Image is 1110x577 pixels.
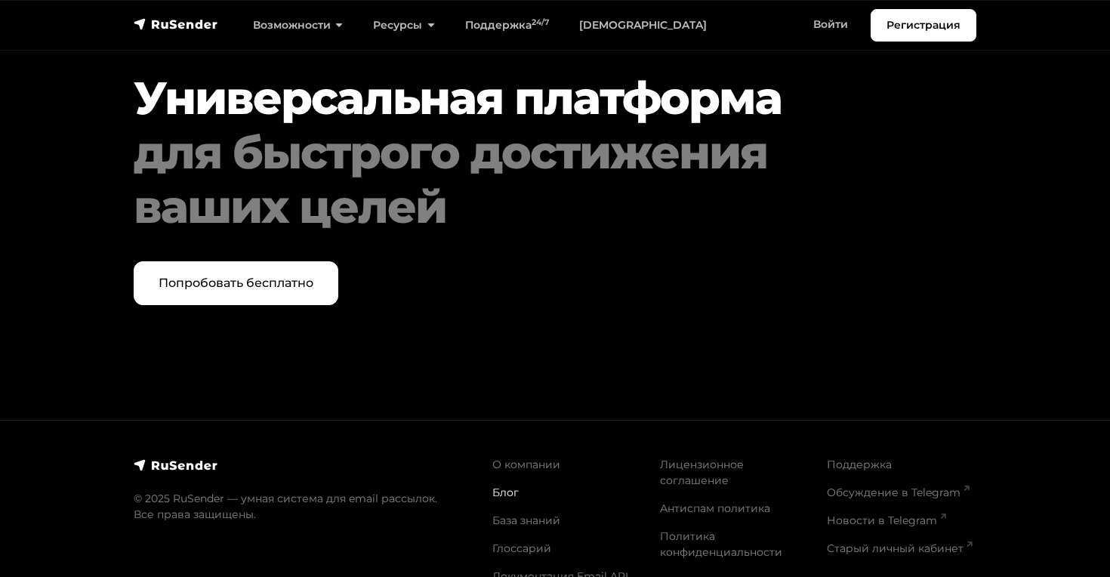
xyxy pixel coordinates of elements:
[827,514,946,527] a: Новости в Telegram
[532,17,549,27] sup: 24/7
[492,514,560,527] a: База знаний
[358,10,449,41] a: Ресурсы
[134,491,474,523] p: © 2025 RuSender — умная система для email рассылок. Все права защищены.
[134,125,905,234] div: для быстрого достижения ваших целей
[492,542,551,555] a: Глоссарий
[827,458,892,471] a: Поддержка
[492,486,519,499] a: Блог
[238,10,358,41] a: Возможности
[798,9,863,40] a: Войти
[134,261,338,305] a: Попробовать бесплатно
[134,17,218,32] img: RuSender
[134,71,905,234] h2: Универсальная платформа
[827,542,973,555] a: Старый личный кабинет
[660,458,744,487] a: Лицензионное соглашение
[450,10,564,41] a: Поддержка24/7
[564,10,722,41] a: [DEMOGRAPHIC_DATA]
[492,458,560,471] a: О компании
[871,9,976,42] a: Регистрация
[660,501,770,515] a: Антиспам политика
[827,486,970,499] a: Обсуждение в Telegram
[660,529,782,559] a: Политика конфиденциальности
[134,458,218,473] img: RuSender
